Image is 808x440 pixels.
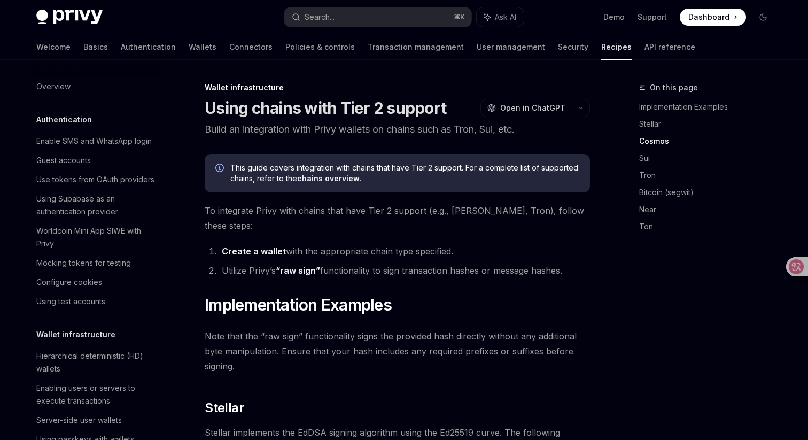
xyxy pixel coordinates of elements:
a: Implementation Examples [639,98,780,115]
a: Demo [603,12,625,22]
div: Configure cookies [36,276,102,289]
a: Security [558,34,588,60]
div: Hierarchical deterministic (HD) wallets [36,350,158,375]
div: Guest accounts [36,154,91,167]
a: Ton [639,218,780,235]
div: Use tokens from OAuth providers [36,173,154,186]
div: Using test accounts [36,295,105,308]
span: Open in ChatGPT [500,103,565,113]
li: with the appropriate chain type specified. [219,244,590,259]
img: dark logo [36,10,103,25]
div: Worldcoin Mini App SIWE with Privy [36,225,158,250]
button: Toggle dark mode [755,9,772,26]
button: Search...⌘K [284,7,471,27]
a: Worldcoin Mini App SIWE with Privy [28,221,165,253]
a: Hierarchical deterministic (HD) wallets [28,346,165,379]
h5: Wallet infrastructure [36,328,115,341]
span: Dashboard [688,12,729,22]
a: API reference [644,34,695,60]
h1: Using chains with Tier 2 support [205,98,446,118]
a: Recipes [601,34,632,60]
span: This guide covers integration with chains that have Tier 2 support. For a complete list of suppor... [230,163,579,184]
a: Stellar [639,115,780,133]
a: Use tokens from OAuth providers [28,170,165,189]
a: Transaction management [368,34,464,60]
a: Support [638,12,667,22]
a: Bitcoin (segwit) [639,184,780,201]
a: Server-side user wallets [28,411,165,430]
button: Ask AI [477,7,524,27]
div: Server-side user wallets [36,414,122,427]
span: To integrate Privy with chains that have Tier 2 support (e.g., [PERSON_NAME], Tron), follow these... [205,203,590,233]
a: Guest accounts [28,151,165,170]
a: Configure cookies [28,273,165,292]
span: Implementation Examples [205,295,392,314]
div: Overview [36,80,71,93]
a: Create a wallet [222,246,286,257]
div: Using Supabase as an authentication provider [36,192,158,218]
p: Build an integration with Privy wallets on chains such as Tron, Sui, etc. [205,122,590,137]
h5: Authentication [36,113,92,126]
a: Basics [83,34,108,60]
a: Wallets [189,34,216,60]
span: Note that the “raw sign” functionality signs the provided hash directly without any additional by... [205,329,590,374]
a: Authentication [121,34,176,60]
a: Using test accounts [28,292,165,311]
a: Cosmos [639,133,780,150]
div: Mocking tokens for testing [36,257,131,269]
button: Open in ChatGPT [480,99,572,117]
a: Using Supabase as an authentication provider [28,189,165,221]
a: Connectors [229,34,273,60]
a: User management [477,34,545,60]
span: Ask AI [495,12,516,22]
a: Policies & controls [285,34,355,60]
div: Enable SMS and WhatsApp login [36,135,152,148]
a: Near [639,201,780,218]
div: Wallet infrastructure [205,82,590,93]
li: Utilize Privy’s functionality to sign transaction hashes or message hashes. [219,263,590,278]
a: Sui [639,150,780,167]
a: Welcome [36,34,71,60]
a: Enabling users or servers to execute transactions [28,379,165,411]
a: chains overview [297,174,360,183]
div: Search... [305,11,335,24]
a: Mocking tokens for testing [28,253,165,273]
span: ⌘ K [454,13,465,21]
a: “raw sign” [276,265,320,276]
a: Overview [28,77,165,96]
div: Enabling users or servers to execute transactions [36,382,158,407]
span: Stellar [205,399,244,416]
a: Dashboard [680,9,746,26]
span: On this page [650,81,698,94]
a: Tron [639,167,780,184]
a: Enable SMS and WhatsApp login [28,132,165,151]
svg: Info [215,164,226,174]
